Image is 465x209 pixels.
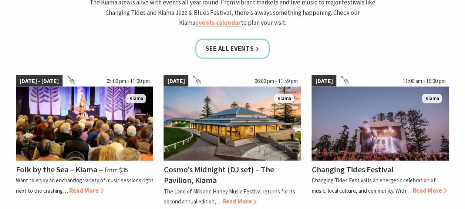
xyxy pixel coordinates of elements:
span: Kiama [422,94,442,103]
p: Changing Tides Festival is an energetic celebration of music, local culture, and community. With… [311,176,435,193]
span: 11:00 am - 10:00 pm [399,75,449,87]
span: 06:00 pm - 11:59 pm [250,75,301,87]
a: [DATE] 06:00 pm - 11:59 pm Land of Milk an Honey Festival Kiama Cosmo’s Midnight (DJ set) – The P... [164,75,301,206]
span: 05:00 pm - 11:00 pm [102,75,153,87]
h4: Cosmo’s Midnight (DJ set) – The Pavilion, Kiama [164,164,274,185]
a: events calendar [195,18,241,27]
span: Kiama [274,94,294,103]
span: [DATE] [164,75,188,87]
a: See all Events [195,39,270,58]
h4: Folk by the Sea – Kiama [16,164,97,174]
img: Changing Tides Main Stage [311,86,449,160]
span: [DATE] [311,75,336,87]
img: Folk by the Sea - Showground Pavilion [16,86,154,160]
a: [DATE] 11:00 am - 10:00 pm Changing Tides Main Stage Kiama Changing Tides Festival Changing Tides... [311,75,449,206]
span: Read More [222,197,256,205]
p: The Land of Milk and Honey Music Festival returns for its second annual edition,… [164,188,295,205]
span: Read More [412,186,447,194]
img: Land of Milk an Honey Festival [164,86,301,160]
span: Read More [69,186,104,194]
span: [DATE] - [DATE] [16,75,63,87]
a: [DATE] - [DATE] 05:00 pm - 11:00 pm Folk by the Sea - Showground Pavilion Kiama Folk by the Sea –... [16,75,154,206]
p: Want to enjoy an enchanting variety of music sessions right next to the crashing… [16,176,154,193]
h4: Changing Tides Festival [311,164,393,174]
span: ⁠— from $35 [98,166,128,174]
span: Kiama [126,94,146,103]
